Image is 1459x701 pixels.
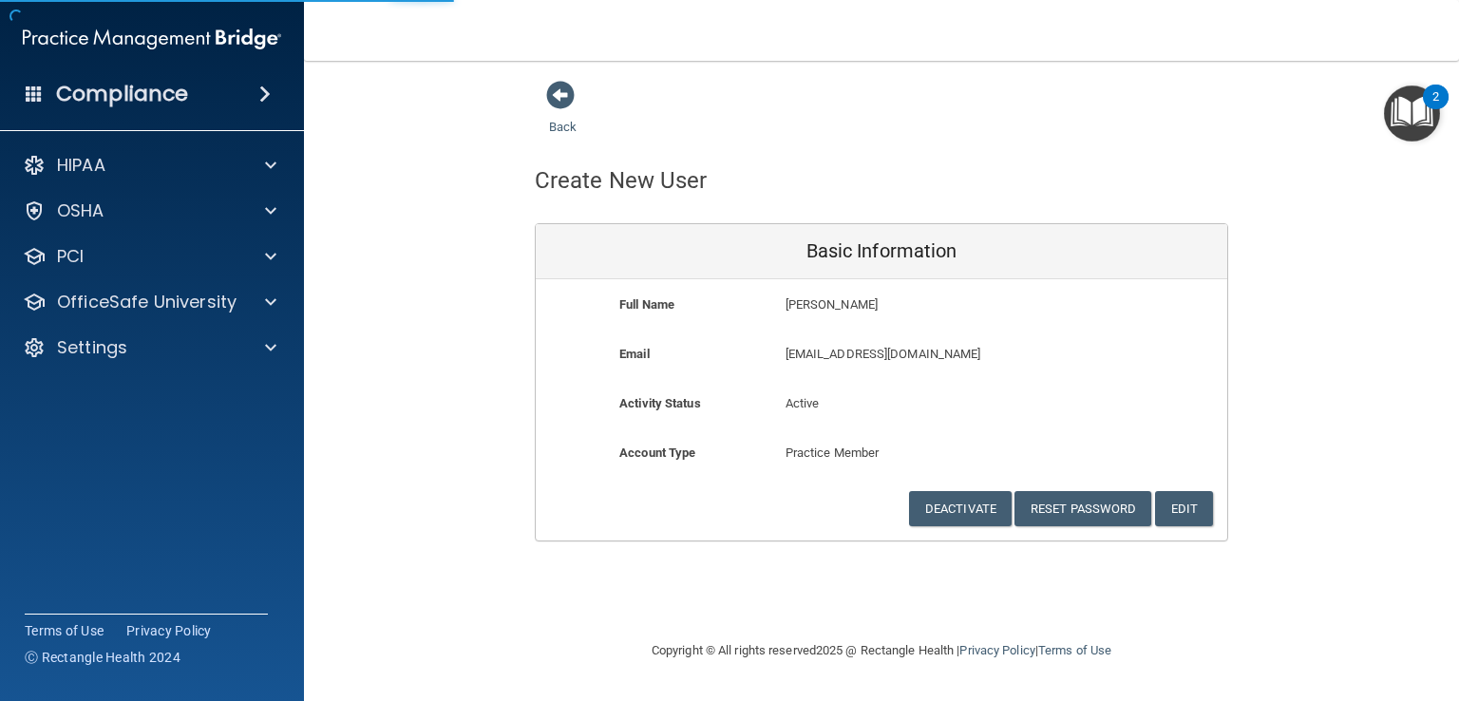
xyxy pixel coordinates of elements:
a: Privacy Policy [959,643,1034,657]
a: OfficeSafe University [23,291,276,313]
p: OSHA [57,199,104,222]
a: OSHA [23,199,276,222]
span: Ⓒ Rectangle Health 2024 [25,648,180,667]
b: Account Type [619,445,695,460]
button: Edit [1155,491,1213,526]
a: Back [549,97,577,134]
a: Terms of Use [25,621,104,640]
a: PCI [23,245,276,268]
p: PCI [57,245,84,268]
button: Open Resource Center, 2 new notifications [1384,85,1440,142]
a: HIPAA [23,154,276,177]
p: [EMAIL_ADDRESS][DOMAIN_NAME] [786,343,1089,366]
a: Settings [23,336,276,359]
p: Active [786,392,978,415]
h4: Create New User [535,168,708,193]
iframe: Drift Widget Chat Controller [1131,569,1436,644]
a: Privacy Policy [126,621,212,640]
b: Activity Status [619,396,701,410]
div: Copyright © All rights reserved 2025 @ Rectangle Health | | [535,620,1228,681]
button: Deactivate [909,491,1012,526]
p: Practice Member [786,442,978,464]
div: Basic Information [536,224,1227,279]
p: Settings [57,336,127,359]
h4: Compliance [56,81,188,107]
div: 2 [1432,97,1439,122]
p: OfficeSafe University [57,291,237,313]
a: Terms of Use [1038,643,1111,657]
img: PMB logo [23,20,281,58]
button: Reset Password [1014,491,1151,526]
b: Email [619,347,650,361]
p: HIPAA [57,154,105,177]
b: Full Name [619,297,674,312]
p: [PERSON_NAME] [786,294,1089,316]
